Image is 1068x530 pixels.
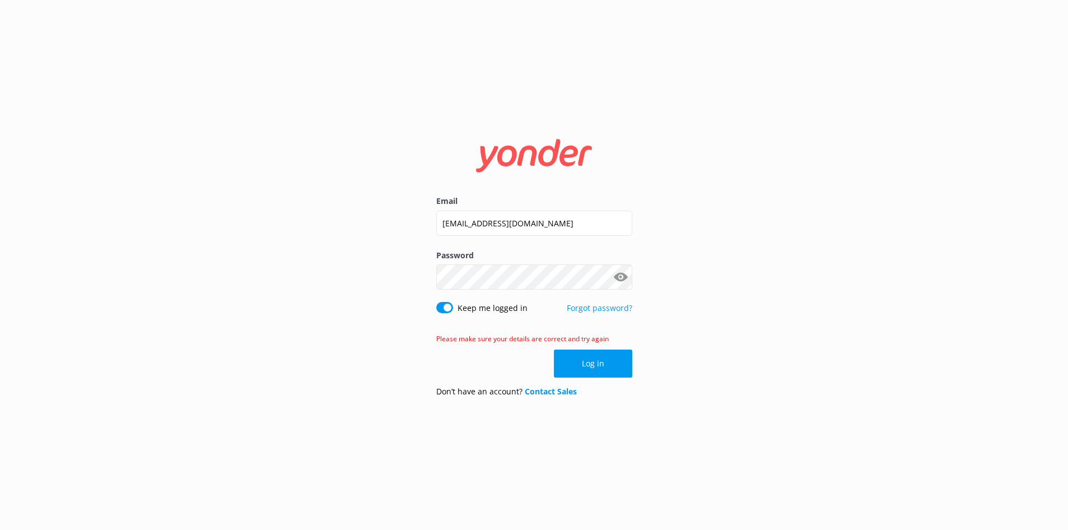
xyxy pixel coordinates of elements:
label: Email [436,195,632,207]
a: Forgot password? [567,303,632,313]
button: Show password [610,266,632,289]
a: Contact Sales [525,386,577,397]
label: Password [436,249,632,262]
input: user@emailaddress.com [436,211,632,236]
p: Don’t have an account? [436,385,577,398]
button: Log in [554,350,632,378]
span: Please make sure your details are correct and try again [436,334,609,343]
label: Keep me logged in [458,302,528,314]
